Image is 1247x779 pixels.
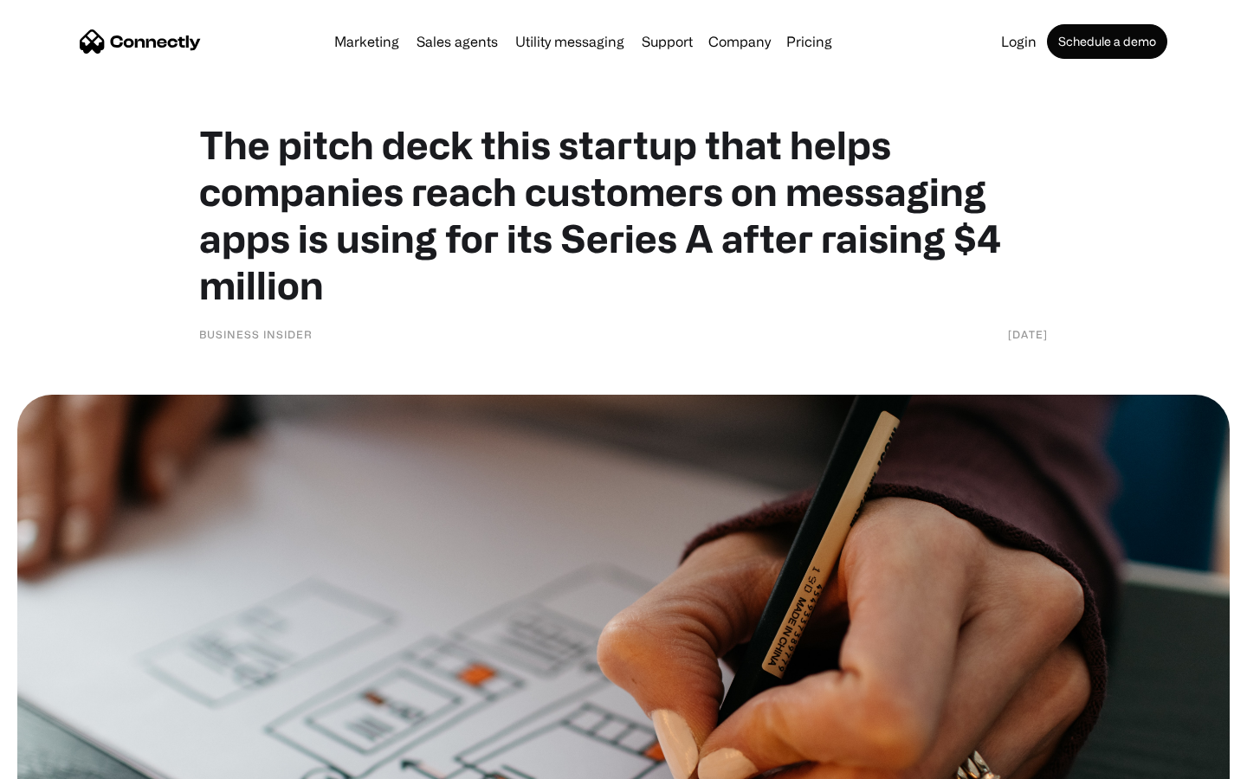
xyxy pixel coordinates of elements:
[199,325,313,343] div: Business Insider
[779,35,839,48] a: Pricing
[327,35,406,48] a: Marketing
[635,35,700,48] a: Support
[1008,325,1048,343] div: [DATE]
[199,121,1048,308] h1: The pitch deck this startup that helps companies reach customers on messaging apps is using for i...
[35,749,104,773] ul: Language list
[1047,24,1167,59] a: Schedule a demo
[508,35,631,48] a: Utility messaging
[17,749,104,773] aside: Language selected: English
[994,35,1043,48] a: Login
[708,29,771,54] div: Company
[410,35,505,48] a: Sales agents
